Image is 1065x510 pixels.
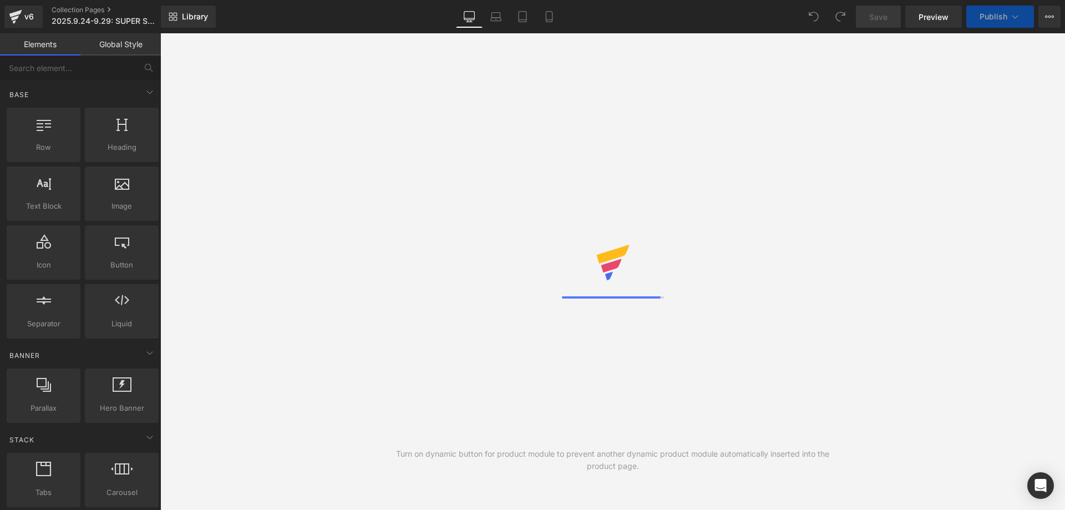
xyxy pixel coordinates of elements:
span: Text Block [10,200,77,212]
a: Global Style [80,33,161,55]
div: Turn on dynamic button for product module to prevent another dynamic product module automatically... [387,448,839,472]
span: Button [88,259,155,271]
button: More [1038,6,1061,28]
button: Redo [829,6,851,28]
span: Liquid [88,318,155,330]
span: Banner [8,350,41,361]
span: Preview [919,11,949,23]
a: Laptop [483,6,509,28]
span: Parallax [10,402,77,414]
a: Tablet [509,6,536,28]
span: Image [88,200,155,212]
button: Undo [803,6,825,28]
span: Base [8,89,30,100]
div: v6 [22,9,36,24]
span: Save [869,11,887,23]
span: Heading [88,142,155,153]
div: Open Intercom Messenger [1027,472,1054,499]
span: Library [182,12,208,22]
a: Preview [905,6,962,28]
button: Publish [966,6,1034,28]
a: v6 [4,6,43,28]
span: Icon [10,259,77,271]
span: Publish [980,12,1007,21]
a: New Library [161,6,216,28]
span: Separator [10,318,77,330]
a: Collection Pages [52,6,179,14]
span: Stack [8,435,35,445]
span: Carousel [88,487,155,498]
a: Mobile [536,6,562,28]
a: Desktop [456,6,483,28]
span: 2025.9.24-9.29: SUPER SAVINGS GREAT OFFER [52,17,158,26]
span: Tabs [10,487,77,498]
span: Hero Banner [88,402,155,414]
span: Row [10,142,77,153]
